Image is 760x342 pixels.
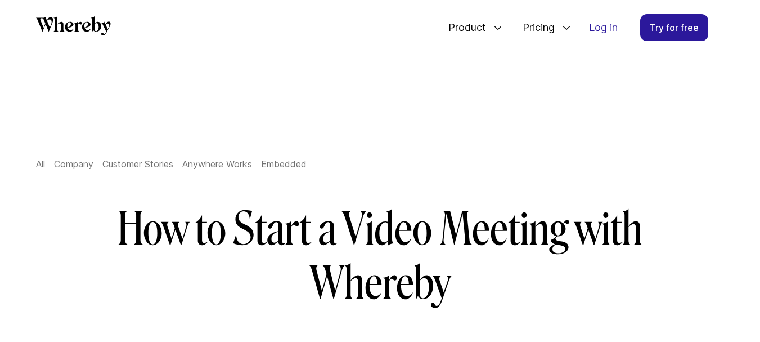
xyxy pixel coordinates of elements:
h1: How to Start a Video Meeting with Whereby [56,202,704,310]
a: All [36,158,45,170]
a: Embedded [261,158,307,170]
a: Anywhere Works [182,158,252,170]
a: Try for free [640,14,708,41]
span: Product [437,9,489,46]
svg: Whereby [36,16,111,35]
span: Pricing [511,9,557,46]
a: Customer Stories [102,158,173,170]
a: Company [54,158,93,170]
a: Whereby [36,16,111,39]
a: Log in [580,15,627,41]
